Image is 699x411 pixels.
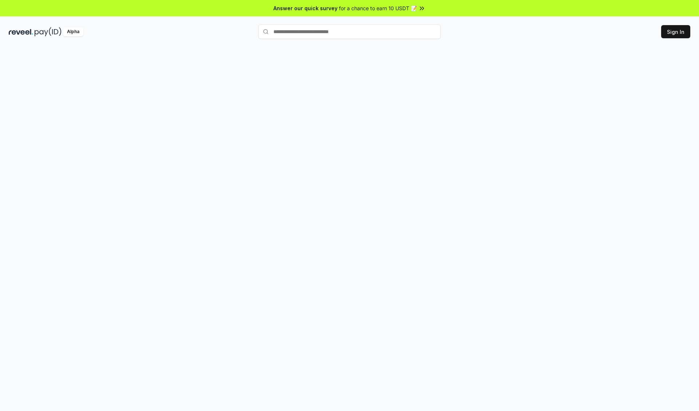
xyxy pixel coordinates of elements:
button: Sign In [661,25,690,38]
span: for a chance to earn 10 USDT 📝 [339,4,417,12]
img: reveel_dark [9,27,33,36]
div: Alpha [63,27,83,36]
span: Answer our quick survey [273,4,337,12]
img: pay_id [35,27,62,36]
